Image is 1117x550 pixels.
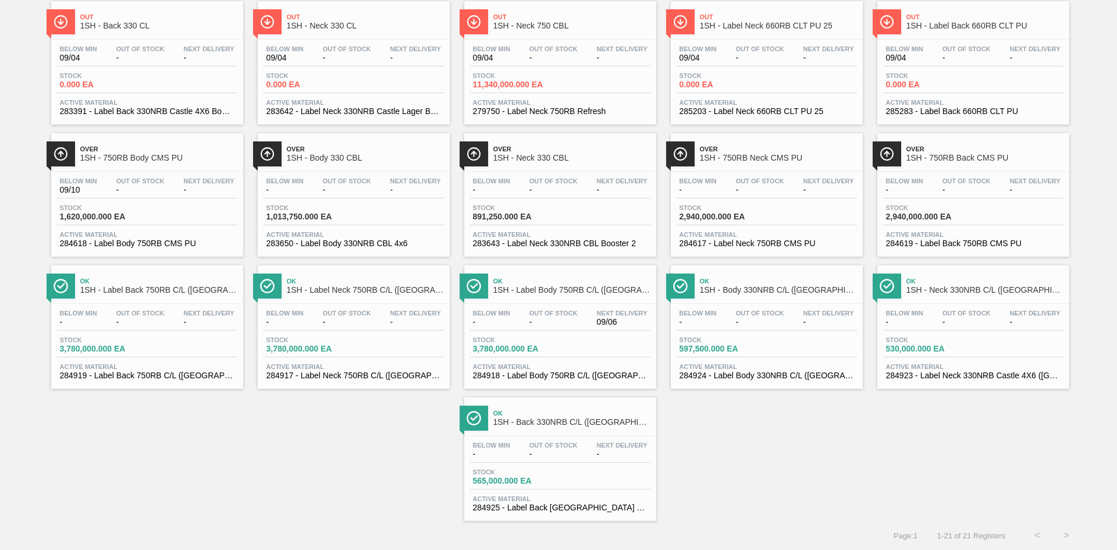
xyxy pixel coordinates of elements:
span: Next Delivery [803,178,854,184]
a: ÍconeOk1SH - Label Body 750RB C/L ([GEOGRAPHIC_DATA])Below Min-Out Of Stock-Next Delivery09/06Sto... [456,257,662,389]
span: Over [287,146,444,152]
span: - [184,54,234,62]
span: - [390,186,441,194]
span: 3,780,000.000 EA [60,345,141,353]
span: 1SH - Neck 330 CL [287,22,444,30]
span: - [680,186,717,194]
a: ÍconeOk1SH - Neck 330NRB C/L ([GEOGRAPHIC_DATA])Below Min-Out Of Stock-Next Delivery-Stock530,000... [869,257,1075,389]
img: Ícone [54,279,68,293]
span: 1SH - Neck 330NRB C/L (Hogwarts) [906,286,1063,294]
span: 1,620,000.000 EA [60,212,141,221]
span: Active Material [60,363,234,370]
img: Ícone [467,147,481,161]
span: Below Min [886,45,923,52]
span: Over [906,146,1063,152]
img: Ícone [54,147,68,161]
span: - [60,318,97,327]
span: - [736,54,784,62]
span: Ok [906,278,1063,285]
a: ÍconeOk1SH - Label Back 750RB C/L ([GEOGRAPHIC_DATA])Below Min-Out Of Stock-Next Delivery-Stock3,... [42,257,249,389]
span: Stock [60,336,141,343]
span: - [529,186,578,194]
span: Out Of Stock [529,45,578,52]
span: Active Material [266,231,441,238]
span: Active Material [266,363,441,370]
img: Ícone [880,147,894,161]
span: 530,000.000 EA [886,345,967,353]
span: 283391 - Label Back 330NRB Castle 4X6 Booster 2 [60,107,234,116]
span: Active Material [473,363,648,370]
span: Below Min [473,310,510,317]
span: Out Of Stock [529,310,578,317]
a: ÍconeOver1SH - Body 330 CBLBelow Min-Out Of Stock-Next Delivery-Stock1,013,750.000 EAActive Mater... [249,125,456,257]
span: 2,940,000.000 EA [680,212,761,221]
span: 1SH - Label Back 750RB C/L (Hogwarts) [80,286,237,294]
span: Next Delivery [184,310,234,317]
span: 09/04 [886,54,923,62]
span: 1,013,750.000 EA [266,212,348,221]
img: Ícone [260,15,275,29]
span: Stock [886,204,967,211]
img: Ícone [54,15,68,29]
span: 283643 - Label Neck 330NRB CBL Booster 2 [473,239,648,248]
span: - [529,450,578,459]
img: Ícone [260,147,275,161]
span: - [1010,54,1061,62]
button: < [1023,521,1052,550]
span: - [886,318,923,327]
img: Ícone [673,15,688,29]
span: Out Of Stock [942,178,991,184]
span: Below Min [473,45,510,52]
a: ÍconeOk1SH - Body 330NRB C/L ([GEOGRAPHIC_DATA])Below Min-Out Of Stock-Next Delivery-Stock597,500... [662,257,869,389]
span: Out Of Stock [529,442,578,449]
span: Out Of Stock [116,310,165,317]
span: Below Min [266,45,304,52]
span: Over [700,146,857,152]
span: Ok [700,278,857,285]
span: 1SH - 750RB Back CMS PU [906,154,1063,162]
span: Below Min [266,310,304,317]
span: 597,500.000 EA [680,345,761,353]
img: Ícone [467,279,481,293]
span: 1 - 21 of 21 Registers [935,531,1005,540]
span: Stock [473,204,554,211]
span: Active Material [886,231,1061,238]
span: 1SH - 750RB Neck CMS PU [700,154,857,162]
span: - [529,318,578,327]
span: Out [906,13,1063,20]
span: Stock [473,336,554,343]
span: - [803,54,854,62]
span: Stock [886,336,967,343]
span: Below Min [680,310,717,317]
span: Out Of Stock [942,45,991,52]
span: Active Material [680,363,854,370]
span: - [1010,186,1061,194]
span: Out Of Stock [736,310,784,317]
span: 1SH - Body 330 CBL [287,154,444,162]
span: Ok [493,410,650,417]
span: 11,340,000.000 EA [473,80,554,89]
img: Ícone [673,147,688,161]
span: 284923 - Label Neck 330NRB Castle 4X6 (Hogwarts) [886,371,1061,380]
span: Out Of Stock [116,178,165,184]
span: Out Of Stock [529,178,578,184]
span: Next Delivery [1010,45,1061,52]
span: - [942,54,991,62]
span: - [886,186,923,194]
span: 0.000 EA [266,80,348,89]
span: Out [700,13,857,20]
span: 565,000.000 EA [473,477,554,485]
span: Out [493,13,650,20]
span: - [597,450,648,459]
span: Next Delivery [390,178,441,184]
span: Active Material [680,231,854,238]
span: - [390,54,441,62]
span: - [942,186,991,194]
span: Below Min [886,310,923,317]
span: 284924 - Label Body 330NRB C/L (Hogwarts) [680,371,854,380]
span: Stock [680,72,761,79]
img: Ícone [880,279,894,293]
span: Below Min [60,45,97,52]
span: 284618 - Label Body 750RB CMS PU [60,239,234,248]
span: 2,940,000.000 EA [886,212,967,221]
